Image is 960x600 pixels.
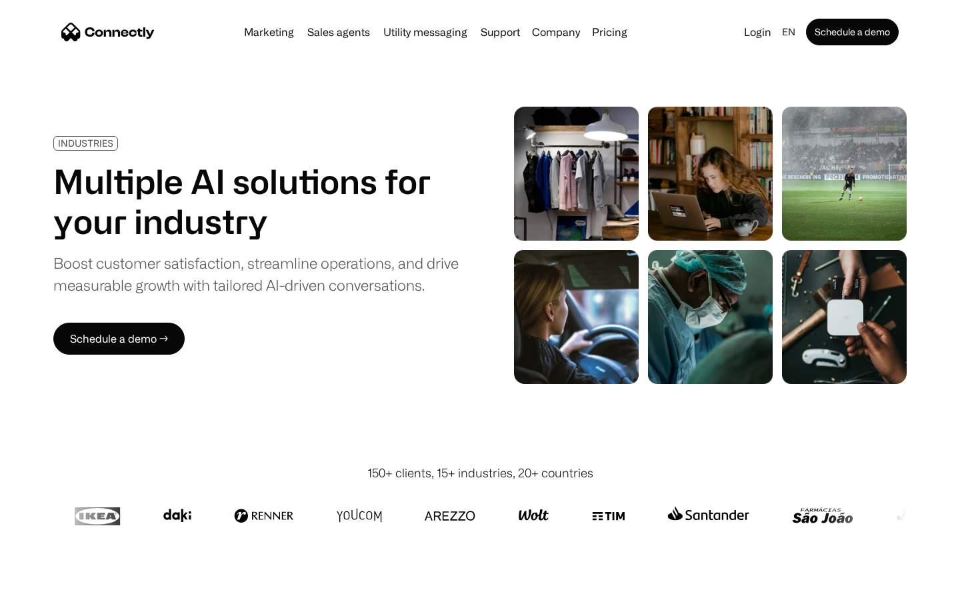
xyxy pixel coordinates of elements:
a: Marketing [239,27,299,37]
div: INDUSTRIES [58,138,113,148]
a: Login [739,23,777,41]
ul: Language list [27,577,80,595]
a: Schedule a demo → [53,323,185,355]
div: Boost customer satisfaction, streamline operations, and drive measurable growth with tailored AI-... [53,252,459,296]
div: 150+ clients, 15+ industries, 20+ countries [367,464,593,482]
div: Company [532,23,580,41]
h1: Multiple AI solutions for your industry [53,161,459,241]
a: Utility messaging [378,27,473,37]
a: Sales agents [302,27,375,37]
div: en [782,23,795,41]
a: Schedule a demo [806,19,899,45]
a: Pricing [587,27,633,37]
aside: Language selected: English [13,575,80,595]
a: Support [475,27,525,37]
